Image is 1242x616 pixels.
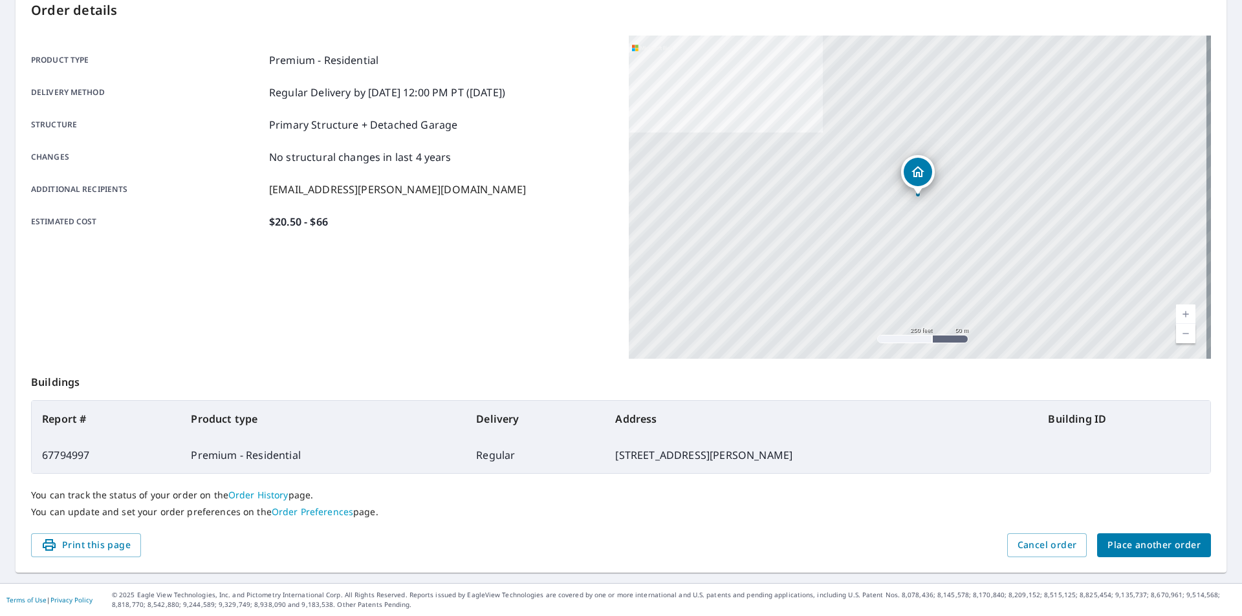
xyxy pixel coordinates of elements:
td: [STREET_ADDRESS][PERSON_NAME] [605,437,1038,473]
p: Changes [31,149,264,165]
p: No structural changes in last 4 years [269,149,452,165]
p: Buildings [31,359,1211,400]
p: Primary Structure + Detached Garage [269,117,457,133]
p: Product type [31,52,264,68]
p: Order details [31,1,1211,20]
p: Delivery method [31,85,264,100]
p: You can update and set your order preferences on the page. [31,506,1211,518]
p: [EMAIL_ADDRESS][PERSON_NAME][DOMAIN_NAME] [269,182,526,197]
p: Premium - Residential [269,52,378,68]
span: Cancel order [1018,537,1077,553]
button: Print this page [31,533,141,557]
th: Report # [32,401,180,437]
td: 67794997 [32,437,180,473]
button: Cancel order [1007,533,1087,557]
td: Premium - Residential [180,437,466,473]
a: Order Preferences [272,505,353,518]
button: Place another order [1097,533,1211,557]
p: You can track the status of your order on the page. [31,489,1211,501]
p: $20.50 - $66 [269,214,328,229]
p: © 2025 Eagle View Technologies, Inc. and Pictometry International Corp. All Rights Reserved. Repo... [112,590,1236,610]
a: Terms of Use [6,595,47,604]
p: Regular Delivery by [DATE] 12:00 PM PT ([DATE]) [269,85,505,100]
a: Current Level 17, Zoom Out [1176,324,1195,343]
th: Product type [180,401,466,437]
th: Delivery [466,401,605,437]
td: Regular [466,437,605,473]
span: Print this page [41,537,131,553]
div: Dropped pin, building 1, Residential property, 2326 Conestoga Rd Chester Springs, PA 19425 [901,155,935,195]
th: Building ID [1038,401,1210,437]
a: Privacy Policy [50,595,93,604]
th: Address [605,401,1038,437]
a: Order History [228,489,289,501]
span: Place another order [1107,537,1201,553]
p: | [6,596,93,604]
p: Additional recipients [31,182,264,197]
p: Estimated cost [31,214,264,229]
p: Structure [31,117,264,133]
a: Current Level 17, Zoom In [1176,304,1195,324]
